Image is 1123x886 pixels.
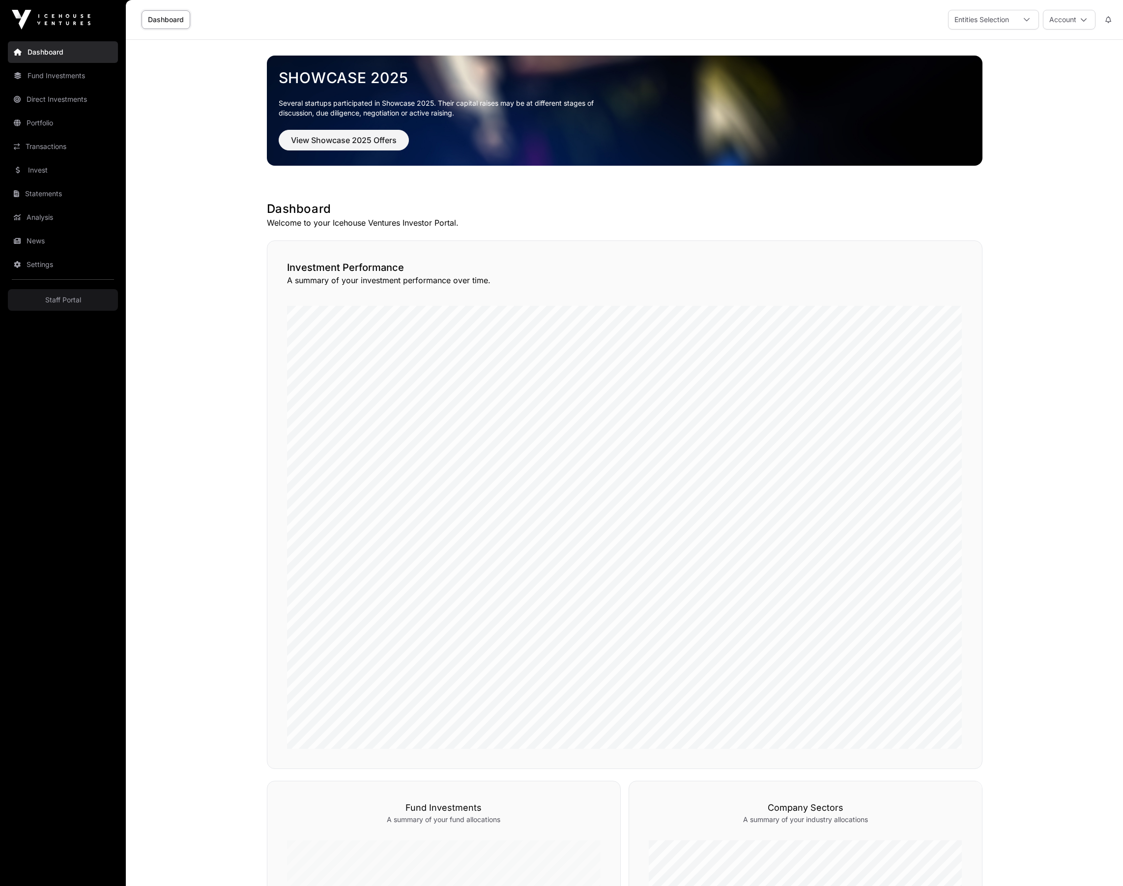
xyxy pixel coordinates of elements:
[287,801,601,815] h3: Fund Investments
[267,56,982,166] img: Showcase 2025
[279,130,409,150] button: View Showcase 2025 Offers
[649,815,962,825] p: A summary of your industry allocations
[8,207,118,228] a: Analysis
[649,801,962,815] h3: Company Sectors
[8,254,118,275] a: Settings
[267,217,982,229] p: Welcome to your Icehouse Ventures Investor Portal.
[287,261,962,274] h2: Investment Performance
[8,136,118,157] a: Transactions
[279,98,609,118] p: Several startups participated in Showcase 2025. Their capital raises may be at different stages o...
[12,10,90,30] img: Icehouse Ventures Logo
[267,201,982,217] h1: Dashboard
[8,289,118,311] a: Staff Portal
[291,134,397,146] span: View Showcase 2025 Offers
[287,815,601,825] p: A summary of your fund allocations
[287,274,962,286] p: A summary of your investment performance over time.
[8,159,118,181] a: Invest
[142,10,190,29] a: Dashboard
[8,183,118,205] a: Statements
[279,140,409,149] a: View Showcase 2025 Offers
[8,41,118,63] a: Dashboard
[8,112,118,134] a: Portfolio
[8,65,118,87] a: Fund Investments
[1043,10,1095,30] button: Account
[8,230,118,252] a: News
[8,89,118,110] a: Direct Investments
[279,69,971,87] a: Showcase 2025
[949,10,1015,29] div: Entities Selection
